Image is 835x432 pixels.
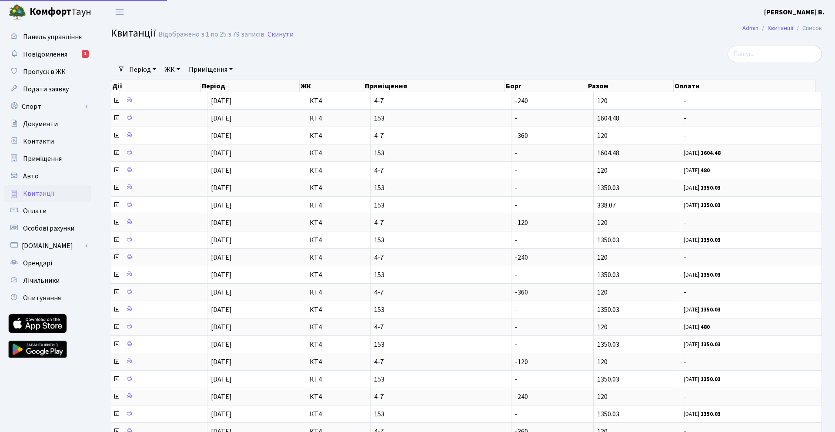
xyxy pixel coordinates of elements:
[597,392,608,402] span: 120
[701,375,721,383] b: 1350.03
[211,409,232,419] span: [DATE]
[597,357,608,367] span: 120
[701,149,721,157] b: 1604.48
[597,166,608,175] span: 120
[310,324,367,331] span: КТ4
[701,306,721,314] b: 1350.03
[23,224,74,233] span: Особові рахунки
[23,119,58,129] span: Документи
[211,201,232,210] span: [DATE]
[374,306,508,313] span: 153
[211,148,232,158] span: [DATE]
[515,375,518,384] span: -
[211,131,232,141] span: [DATE]
[515,253,528,262] span: -240
[300,80,364,92] th: ЖК
[310,97,367,104] span: КТ4
[374,115,508,122] span: 153
[374,150,508,157] span: 153
[597,131,608,141] span: 120
[211,218,232,228] span: [DATE]
[4,63,91,80] a: Пропуск в ЖК
[211,392,232,402] span: [DATE]
[701,167,710,174] b: 480
[515,201,518,210] span: -
[701,201,721,209] b: 1350.03
[374,411,508,418] span: 153
[310,271,367,278] span: КТ4
[374,376,508,383] span: 153
[684,115,818,122] span: -
[4,28,91,46] a: Панель управління
[310,115,367,122] span: КТ4
[597,270,619,280] span: 1350.03
[515,322,518,332] span: -
[310,289,367,296] span: КТ4
[684,149,721,157] small: [DATE]:
[23,276,60,285] span: Лічильники
[310,150,367,157] span: КТ4
[82,50,89,58] div: 1
[597,218,608,228] span: 120
[515,235,518,245] span: -
[211,166,232,175] span: [DATE]
[684,97,818,104] span: -
[701,323,710,331] b: 480
[374,289,508,296] span: 4-7
[684,375,721,383] small: [DATE]:
[374,271,508,278] span: 153
[310,358,367,365] span: КТ4
[742,23,758,33] a: Admin
[201,80,300,92] th: Період
[310,376,367,383] span: КТ4
[4,133,91,150] a: Контакти
[4,220,91,237] a: Особові рахунки
[23,32,82,42] span: Панель управління
[211,375,232,384] span: [DATE]
[587,80,674,92] th: Разом
[515,340,518,349] span: -
[684,323,710,331] small: [DATE]:
[597,183,619,193] span: 1350.03
[515,166,518,175] span: -
[211,96,232,106] span: [DATE]
[374,184,508,191] span: 153
[728,46,822,62] input: Пошук...
[211,253,232,262] span: [DATE]
[515,96,528,106] span: -240
[597,235,619,245] span: 1350.03
[267,30,294,39] a: Скинути
[364,80,505,92] th: Приміщення
[310,167,367,174] span: КТ4
[4,167,91,185] a: Авто
[793,23,822,33] li: Список
[684,289,818,296] span: -
[684,167,710,174] small: [DATE]:
[374,341,508,348] span: 153
[684,219,818,226] span: -
[111,26,156,41] span: Квитанції
[374,97,508,104] span: 4-7
[310,237,367,244] span: КТ4
[701,341,721,348] b: 1350.03
[684,410,721,418] small: [DATE]:
[23,154,62,164] span: Приміщення
[374,324,508,331] span: 4-7
[515,270,518,280] span: -
[515,114,518,123] span: -
[515,409,518,419] span: -
[684,236,721,244] small: [DATE]:
[158,30,266,39] div: Відображено з 1 по 25 з 79 записів.
[4,185,91,202] a: Квитанції
[23,137,54,146] span: Контакти
[701,236,721,244] b: 1350.03
[515,218,528,228] span: -120
[505,80,587,92] th: Борг
[597,114,619,123] span: 1604.48
[597,322,608,332] span: 120
[374,254,508,261] span: 4-7
[111,80,201,92] th: Дії
[310,341,367,348] span: КТ4
[701,271,721,279] b: 1350.03
[515,288,528,297] span: -360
